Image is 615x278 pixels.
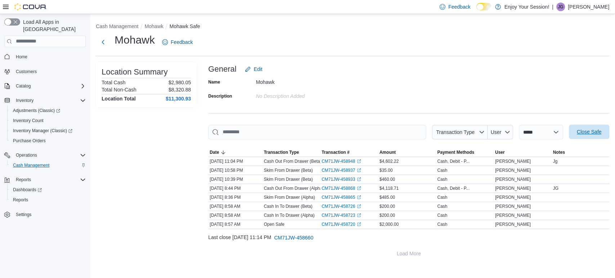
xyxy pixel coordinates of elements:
[437,221,447,227] div: Cash
[10,106,86,115] span: Adjustments (Classic)
[13,53,30,61] a: Home
[10,136,86,145] span: Purchase Orders
[208,65,236,73] h3: General
[16,69,37,75] span: Customers
[495,167,531,173] span: [PERSON_NAME]
[7,136,89,146] button: Purchase Orders
[10,185,45,194] a: Dashboards
[558,3,563,11] span: JG
[553,185,558,191] span: JG
[432,125,487,139] button: Transaction Type
[13,118,44,124] span: Inventory Count
[448,3,470,10] span: Feedback
[437,212,447,218] div: Cash
[495,194,531,200] span: [PERSON_NAME]
[264,212,315,218] p: Cash In To Drawer (Alpha)
[208,211,262,220] div: [DATE] 8:58 AM
[13,187,42,193] span: Dashboards
[7,126,89,136] a: Inventory Manager (Classic)
[13,175,34,184] button: Reports
[378,148,436,157] button: Amount
[568,3,609,11] p: [PERSON_NAME]
[256,90,352,99] div: No Description added
[357,177,361,181] svg: External link
[322,185,361,191] a: CM71JW-458868External link
[16,212,31,218] span: Settings
[10,196,31,204] a: Reports
[495,158,531,164] span: [PERSON_NAME]
[242,62,265,76] button: Edit
[10,136,49,145] a: Purchase Orders
[10,161,52,170] a: Cash Management
[10,116,46,125] a: Inventory Count
[379,221,398,227] span: $2,000.00
[10,161,86,170] span: Cash Management
[322,203,361,209] a: CM71JW-458726External link
[13,197,28,203] span: Reports
[10,196,86,204] span: Reports
[102,80,125,85] h6: Total Cash
[322,221,361,227] a: CM71JW-458720External link
[264,158,321,164] p: Cash Out From Drawer (Beta)
[169,23,200,29] button: Mohawk Safe
[13,96,36,105] button: Inventory
[256,76,352,85] div: Mohawk
[13,151,86,160] span: Operations
[208,148,262,157] button: Date
[322,176,361,182] a: CM71JW-458933External link
[210,149,219,155] span: Date
[1,95,89,106] button: Inventory
[10,116,86,125] span: Inventory Count
[264,176,313,182] p: Skim From Drawer (Beta)
[264,221,284,227] p: Open Safe
[357,222,361,227] svg: External link
[437,176,447,182] div: Cash
[487,125,513,139] button: User
[16,177,31,183] span: Reports
[495,185,531,191] span: [PERSON_NAME]
[379,212,395,218] span: $200.00
[10,185,86,194] span: Dashboards
[13,138,46,144] span: Purchase Orders
[437,203,447,209] div: Cash
[13,96,86,105] span: Inventory
[322,158,361,164] a: CM71JW-458948External link
[357,195,361,199] svg: External link
[357,168,361,172] svg: External link
[437,185,470,191] div: Cash, Debit - P...
[166,96,191,102] h4: $11,300.93
[495,221,531,227] span: [PERSON_NAME]
[379,158,398,164] span: $4,602.22
[379,167,393,173] span: $35.00
[264,149,299,155] span: Transaction Type
[208,175,262,184] div: [DATE] 10:39 PM
[208,202,262,211] div: [DATE] 8:58 AM
[274,234,313,241] span: CM71JW-458660
[13,162,49,168] span: Cash Management
[379,185,398,191] span: $4,118.71
[436,129,474,135] span: Transaction Type
[262,148,320,157] button: Transaction Type
[16,54,27,60] span: Home
[102,96,136,102] h4: Location Total
[495,212,531,218] span: [PERSON_NAME]
[13,210,86,219] span: Settings
[10,106,63,115] a: Adjustments (Classic)
[96,23,609,31] nav: An example of EuiBreadcrumbs
[436,148,494,157] button: Payment Methods
[13,151,40,160] button: Operations
[320,148,378,157] button: Transaction #
[208,157,262,166] div: [DATE] 11:04 PM
[1,51,89,62] button: Home
[1,209,89,220] button: Settings
[495,149,505,155] span: User
[7,185,89,195] a: Dashboards
[13,128,72,134] span: Inventory Manager (Classic)
[476,3,491,10] input: Dark Mode
[264,185,324,191] p: Cash Out From Drawer (Alpha)
[102,68,168,76] h3: Location Summary
[144,23,163,29] button: Mohawk
[271,230,316,245] button: CM71JW-458660
[13,52,86,61] span: Home
[208,125,426,139] input: This is a search bar. As you type, the results lower in the page will automatically filter.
